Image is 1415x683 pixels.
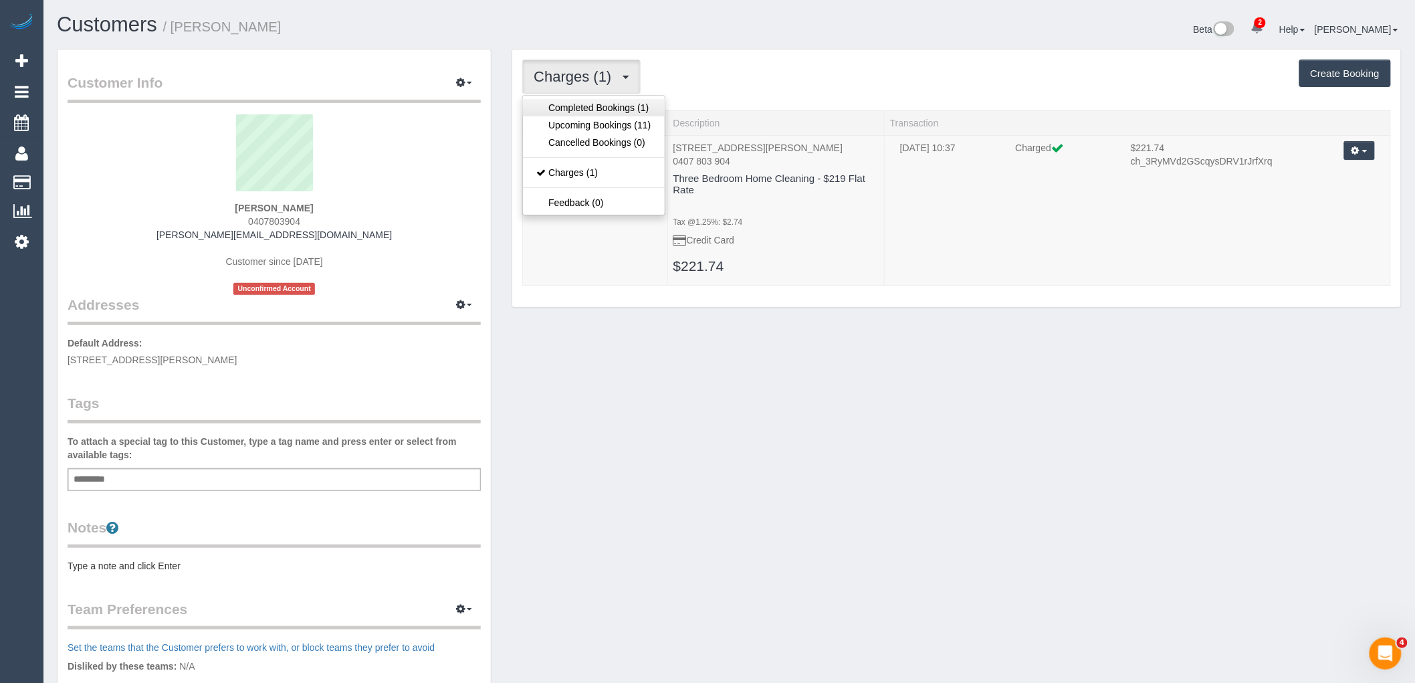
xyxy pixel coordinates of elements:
[68,559,481,573] pre: Type a note and click Enter
[523,134,664,151] a: Cancelled Bookings (0)
[523,194,664,211] a: Feedback (0)
[68,660,177,673] label: Disliked by these teams:
[890,141,1006,181] td: Charged Date
[1194,24,1235,35] a: Beta
[1299,60,1391,88] button: Create Booking
[233,283,315,294] span: Unconfirmed Account
[523,99,664,116] a: Completed Bookings (1)
[57,13,157,36] a: Customers
[673,173,879,195] h4: Three Bedroom Home Cleaning - $219 Flat Rate
[68,73,481,103] legend: Customer Info
[226,256,323,267] span: Customer since [DATE]
[885,135,1391,285] td: Transaction
[1212,21,1234,39] img: New interface
[1121,141,1315,181] td: Charge Amount, Transaction Id
[673,258,724,274] a: $221.74
[1279,24,1305,35] a: Help
[179,661,195,672] span: N/A
[248,216,300,227] span: 0407803904
[235,203,313,213] strong: [PERSON_NAME]
[156,229,392,240] a: [PERSON_NAME][EMAIL_ADDRESS][DOMAIN_NAME]
[673,217,743,227] small: Tax @1.25%: $2.74
[68,435,481,462] label: To attach a special tag to this Customer, type a tag name and press enter or select from availabl...
[667,135,884,285] td: Description
[1397,638,1408,648] span: 4
[1244,13,1270,43] a: 2
[522,60,640,94] button: Charges (1)
[673,141,879,168] p: [STREET_ADDRESS][PERSON_NAME] 0407 803 904
[68,518,481,548] legend: Notes
[68,393,481,423] legend: Tags
[1315,24,1398,35] a: [PERSON_NAME]
[534,68,618,85] span: Charges (1)
[68,355,237,365] span: [STREET_ADDRESS][PERSON_NAME]
[885,110,1391,135] th: Transaction
[8,13,35,32] img: Automaid Logo
[667,110,884,135] th: Description
[68,336,142,350] label: Default Address:
[68,642,435,653] a: Set the teams that the Customer prefers to work with, or block teams they prefer to avoid
[1255,17,1266,28] span: 2
[1006,141,1121,181] td: Charge Label
[673,233,879,247] p: Credit Card
[68,599,481,629] legend: Team Preferences
[523,116,664,134] a: Upcoming Bookings (11)
[523,164,664,181] a: Charges (1)
[163,19,282,34] small: / [PERSON_NAME]
[1370,638,1402,670] iframe: Intercom live chat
